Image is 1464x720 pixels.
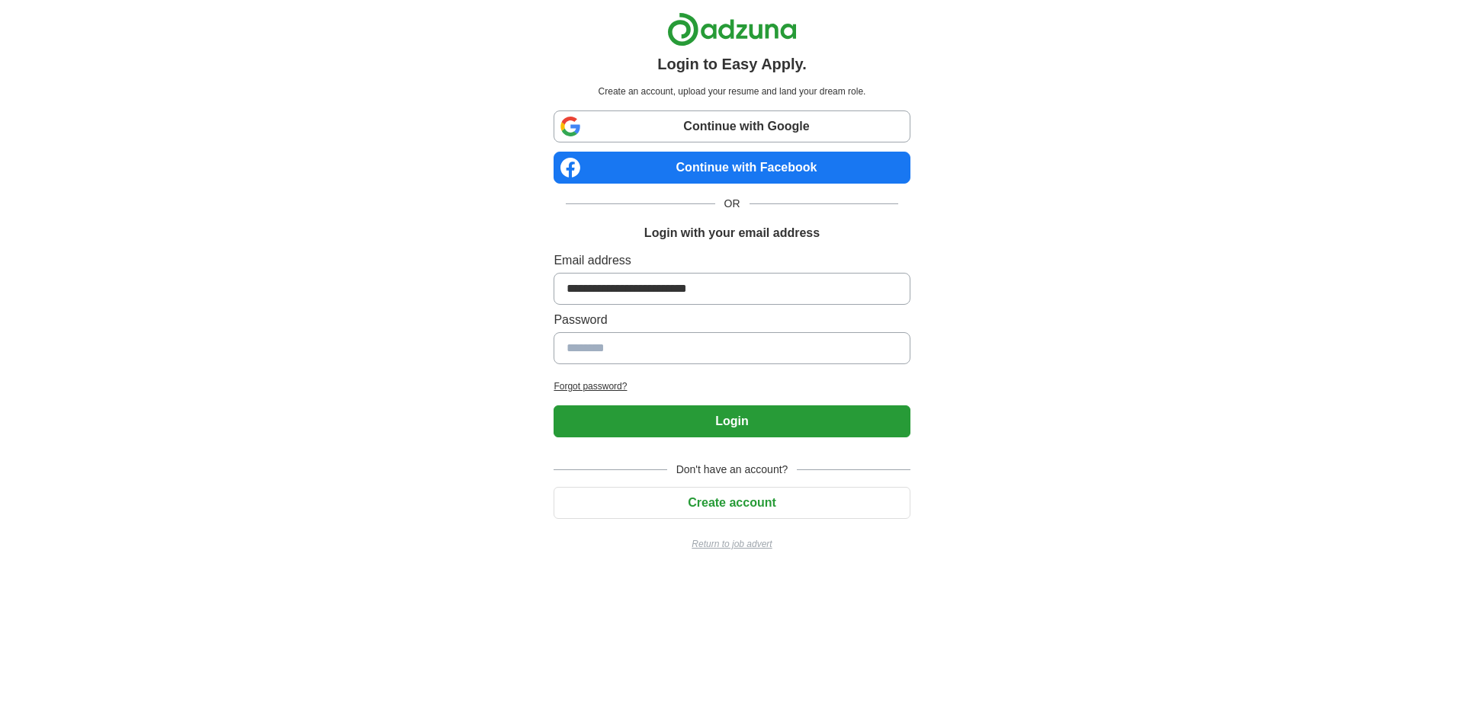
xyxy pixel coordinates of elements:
[667,12,797,46] img: Adzuna logo
[554,379,910,393] a: Forgot password?
[554,405,910,437] button: Login
[554,537,910,551] a: Return to job advert
[554,487,910,519] button: Create account
[554,152,910,184] a: Continue with Facebook
[554,496,910,509] a: Create account
[657,53,807,75] h1: Login to Easy Apply.
[557,85,907,98] p: Create an account, upload your resume and land your dream role.
[715,196,750,212] span: OR
[554,251,910,270] label: Email address
[644,224,820,242] h1: Login with your email address
[554,311,910,329] label: Password
[667,462,798,478] span: Don't have an account?
[554,110,910,142] a: Continue with Google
